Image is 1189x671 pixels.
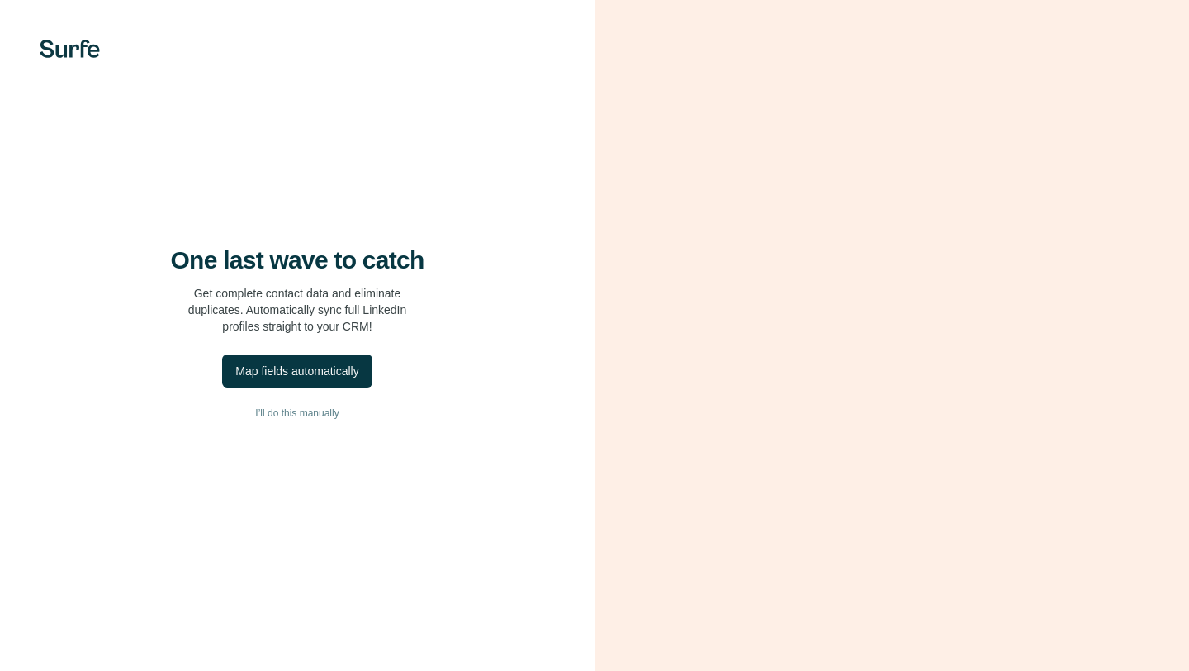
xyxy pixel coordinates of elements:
span: I’ll do this manually [255,406,339,421]
img: Surfe's logo [40,40,100,58]
button: I’ll do this manually [33,401,561,426]
div: Map fields automatically [235,363,358,379]
h4: One last wave to catch [171,245,424,275]
button: Map fields automatically [222,355,372,388]
p: Get complete contact data and eliminate duplicates. Automatically sync full LinkedIn profiles str... [188,285,407,335]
